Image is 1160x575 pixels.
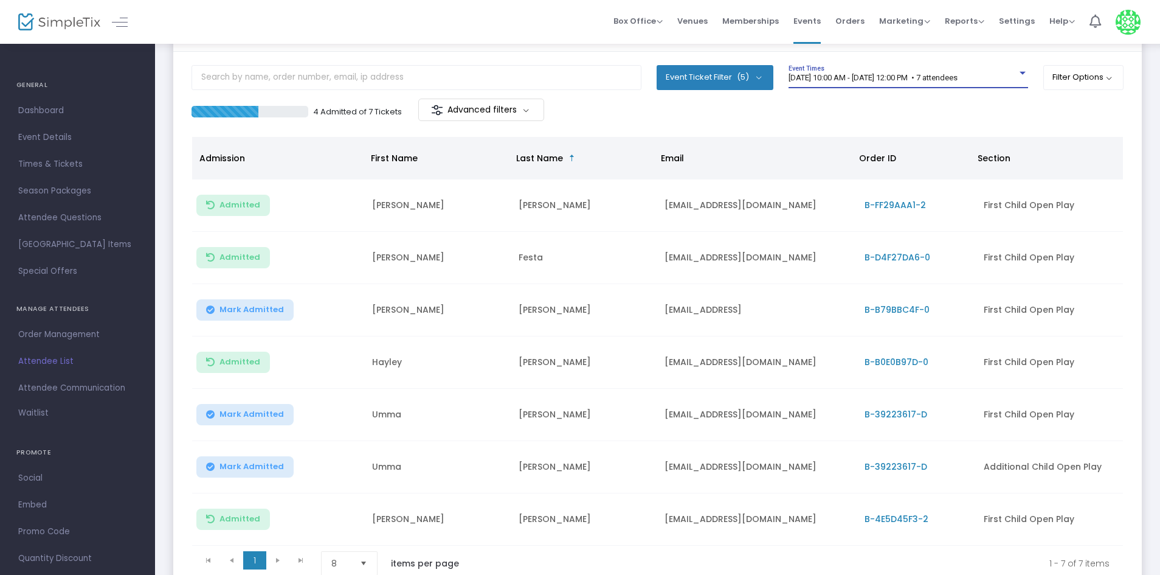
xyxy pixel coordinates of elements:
[511,493,658,546] td: [PERSON_NAME]
[1049,15,1075,27] span: Help
[661,152,684,164] span: Email
[511,179,658,232] td: [PERSON_NAME]
[196,509,270,530] button: Admitted
[365,232,511,284] td: [PERSON_NAME]
[677,5,708,37] span: Venues
[976,179,1123,232] td: First Child Open Play
[865,356,928,368] span: B-B0E0B97D-0
[219,409,284,419] span: Mark Admitted
[196,299,294,321] button: Mark Admitted
[243,551,266,570] span: Page 1
[219,253,260,262] span: Admitted
[16,441,139,465] h4: PROMOTE
[657,389,857,441] td: [EMAIL_ADDRESS][DOMAIN_NAME]
[313,106,402,118] p: 4 Admitted of 7 Tickets
[511,336,658,389] td: [PERSON_NAME]
[657,65,773,89] button: Event Ticket Filter(5)
[511,284,658,336] td: [PERSON_NAME]
[865,408,927,420] span: B-39223617-D
[365,389,511,441] td: Umma
[999,5,1035,37] span: Settings
[18,524,137,540] span: Promo Code
[879,15,930,27] span: Marketing
[657,336,857,389] td: [EMAIL_ADDRESS][DOMAIN_NAME]
[16,73,139,97] h4: GENERAL
[657,232,857,284] td: [EMAIL_ADDRESS][DOMAIN_NAME]
[431,104,443,116] img: filter
[613,15,663,27] span: Box Office
[219,357,260,367] span: Admitted
[1043,65,1124,89] button: Filter Options
[219,462,284,472] span: Mark Admitted
[18,263,137,279] span: Special Offers
[18,470,137,486] span: Social
[18,407,49,419] span: Waitlist
[219,305,284,315] span: Mark Admitted
[18,327,137,343] span: Order Management
[18,551,137,566] span: Quantity Discount
[365,179,511,232] td: [PERSON_NAME]
[722,5,779,37] span: Memberships
[355,552,372,575] button: Select
[365,336,511,389] td: Hayley
[793,5,821,37] span: Events
[18,156,137,172] span: Times & Tickets
[865,199,926,211] span: B-FF29AAA1-2
[365,441,511,493] td: Umma
[192,65,641,90] input: Search by name, order number, email, ip address
[365,284,511,336] td: [PERSON_NAME]
[945,15,984,27] span: Reports
[976,441,1123,493] td: Additional Child Open Play
[978,152,1010,164] span: Section
[865,513,928,525] span: B-4E5D45F3-2
[18,380,137,396] span: Attendee Communication
[865,251,930,263] span: B-D4F27DA6-0
[18,183,137,199] span: Season Packages
[511,441,658,493] td: [PERSON_NAME]
[219,514,260,524] span: Admitted
[196,404,294,425] button: Mark Admitted
[219,200,260,210] span: Admitted
[18,497,137,513] span: Embed
[192,137,1123,546] div: Data table
[331,557,350,570] span: 8
[196,195,270,216] button: Admitted
[859,152,896,164] span: Order ID
[976,284,1123,336] td: First Child Open Play
[365,493,511,546] td: [PERSON_NAME]
[835,5,865,37] span: Orders
[196,247,270,268] button: Admitted
[657,441,857,493] td: [EMAIL_ADDRESS][DOMAIN_NAME]
[18,237,137,253] span: [GEOGRAPHIC_DATA] Items
[789,73,958,82] span: [DATE] 10:00 AM - [DATE] 12:00 PM • 7 attendees
[657,284,857,336] td: [EMAIL_ADDRESS]
[418,99,544,121] m-button: Advanced filters
[737,72,749,82] span: (5)
[18,210,137,226] span: Attendee Questions
[199,152,245,164] span: Admission
[976,336,1123,389] td: First Child Open Play
[511,389,658,441] td: [PERSON_NAME]
[865,461,927,473] span: B-39223617-D
[196,352,270,373] button: Admitted
[18,130,137,145] span: Event Details
[657,493,857,546] td: [EMAIL_ADDRESS][DOMAIN_NAME]
[196,456,294,478] button: Mark Admitted
[567,153,577,163] span: Sortable
[976,232,1123,284] td: First Child Open Play
[976,493,1123,546] td: First Child Open Play
[391,557,459,570] label: items per page
[18,354,137,369] span: Attendee List
[657,179,857,232] td: [EMAIL_ADDRESS][DOMAIN_NAME]
[865,304,930,316] span: B-B79BBC4F-0
[371,152,418,164] span: First Name
[516,152,563,164] span: Last Name
[511,232,658,284] td: Festa
[18,103,137,119] span: Dashboard
[16,297,139,321] h4: MANAGE ATTENDEES
[976,389,1123,441] td: First Child Open Play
